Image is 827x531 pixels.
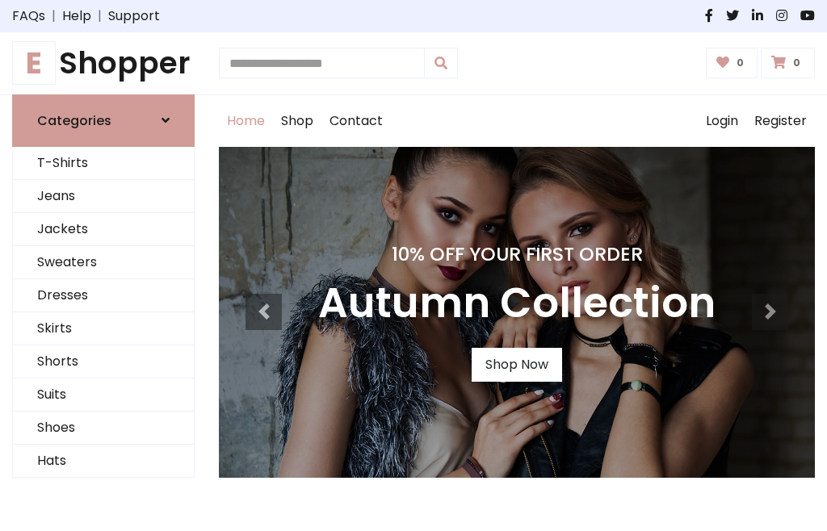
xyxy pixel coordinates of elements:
a: Sweaters [13,246,194,279]
a: Skirts [13,312,194,345]
a: Jeans [13,180,194,213]
a: 0 [706,48,758,78]
a: Help [62,6,91,26]
a: Suits [13,378,194,412]
a: Hats [13,445,194,478]
span: 0 [733,56,748,70]
h3: Autumn Collection [318,278,716,328]
h6: Categories [37,113,111,128]
h1: Shopper [12,45,195,82]
a: T-Shirts [13,147,194,180]
a: Register [746,95,815,147]
a: Jackets [13,213,194,246]
a: FAQs [12,6,45,26]
a: 0 [761,48,815,78]
a: Categories [12,94,195,147]
a: Shop [273,95,321,147]
a: Shorts [13,345,194,378]
a: Home [219,95,273,147]
span: E [12,41,56,85]
a: Dresses [13,279,194,312]
h4: 10% Off Your First Order [318,243,716,265]
a: EShopper [12,45,195,82]
a: Contact [321,95,391,147]
span: | [91,6,108,26]
a: Support [108,6,160,26]
a: Login [698,95,746,147]
a: Shop Now [472,348,562,382]
span: 0 [789,56,804,70]
a: Shoes [13,412,194,445]
span: | [45,6,62,26]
